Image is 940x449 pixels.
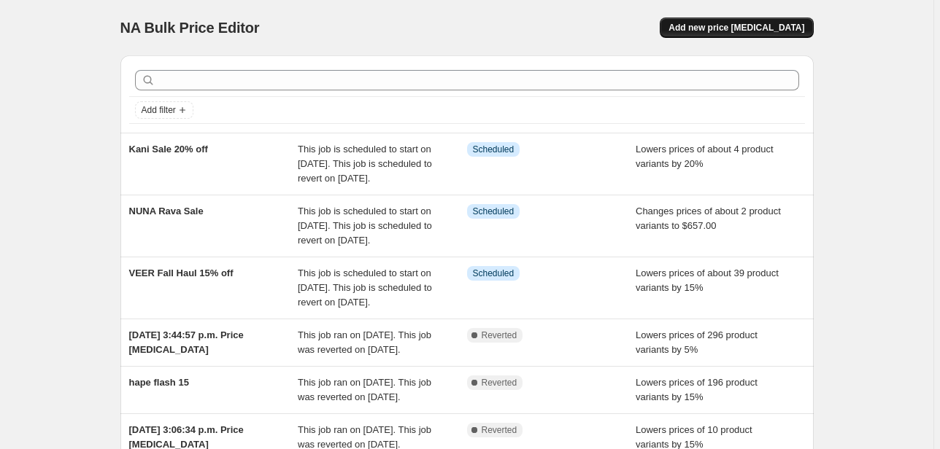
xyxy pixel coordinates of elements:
[298,377,431,402] span: This job ran on [DATE]. This job was reverted on [DATE].
[129,377,189,388] span: hape flash 15
[129,144,208,155] span: Kani Sale 20% off
[135,101,193,119] button: Add filter
[129,268,234,278] span: VEER Fall Haul 15% off
[473,206,515,217] span: Scheduled
[129,329,244,355] span: [DATE] 3:44:57 p.m. Price [MEDICAL_DATA]
[660,17,813,38] button: Add new price [MEDICAL_DATA]
[636,206,781,231] span: Changes prices of about 2 product variants to $657.00
[298,329,431,355] span: This job ran on [DATE]. This job was reverted on [DATE].
[120,20,260,36] span: NA Bulk Price Editor
[482,329,517,341] span: Reverted
[636,268,779,293] span: Lowers prices of about 39 product variants by 15%
[636,144,774,169] span: Lowers prices of about 4 product variants by 20%
[482,377,517,389] span: Reverted
[298,268,432,308] span: This job is scheduled to start on [DATE]. This job is scheduled to revert on [DATE].
[298,206,432,246] span: This job is scheduled to start on [DATE]. This job is scheduled to revert on [DATE].
[129,206,204,216] span: NUNA Rava Sale
[482,424,517,436] span: Reverted
[473,144,515,155] span: Scheduled
[669,22,804,34] span: Add new price [MEDICAL_DATA]
[142,104,176,116] span: Add filter
[636,377,758,402] span: Lowers prices of 196 product variants by 15%
[298,144,432,184] span: This job is scheduled to start on [DATE]. This job is scheduled to revert on [DATE].
[636,329,758,355] span: Lowers prices of 296 product variants by 5%
[473,268,515,279] span: Scheduled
